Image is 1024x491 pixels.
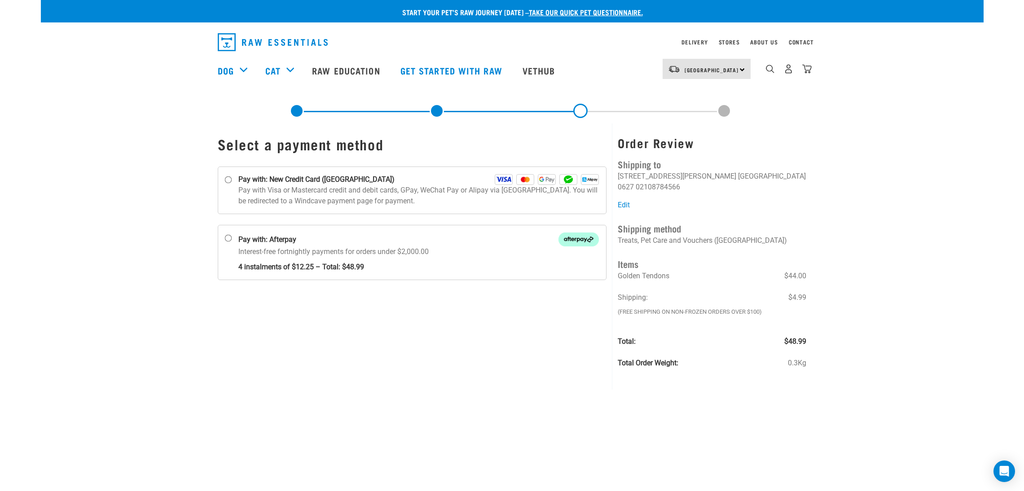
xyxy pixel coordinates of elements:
[218,64,234,77] a: Dog
[618,293,648,302] span: Shipping:
[618,359,678,367] strong: Total Order Weight:
[784,271,806,281] span: $44.00
[224,235,232,242] input: Pay with: Afterpay Afterpay Interest-free fortnightly payments for orders under $2,000.00 4 insta...
[789,40,814,44] a: Contact
[668,65,680,73] img: van-moving.png
[238,234,296,245] strong: Pay with: Afterpay
[766,65,774,73] img: home-icon-1@2x.png
[41,53,984,88] nav: dropdown navigation
[681,40,708,44] a: Delivery
[618,157,806,171] h4: Shipping to
[618,136,806,150] h3: Order Review
[48,7,990,18] p: Start your pet’s raw journey [DATE] –
[788,292,806,303] span: $4.99
[538,174,556,185] img: GPay
[719,40,740,44] a: Stores
[218,33,328,51] img: Raw Essentials Logo
[558,232,599,246] img: Afterpay
[750,40,778,44] a: About Us
[784,64,793,74] img: user.png
[238,174,395,185] strong: Pay with: New Credit Card ([GEOGRAPHIC_DATA])
[618,257,806,271] h4: Items
[618,172,806,191] li: [GEOGRAPHIC_DATA] 0627
[685,68,739,71] span: [GEOGRAPHIC_DATA]
[618,272,669,280] span: Golden Tendons
[224,176,232,184] input: Pay with: New Credit Card ([GEOGRAPHIC_DATA]) Visa Mastercard GPay WeChat Alipay Pay with Visa or...
[788,358,806,368] span: 0.3Kg
[993,460,1015,482] div: Open Intercom Messenger
[784,336,806,347] span: $48.99
[495,174,513,185] img: Visa
[303,53,391,88] a: Raw Education
[514,53,567,88] a: Vethub
[618,172,736,180] li: [STREET_ADDRESS][PERSON_NAME]
[238,257,599,272] strong: 4 instalments of $12.25 – Total: $48.99
[618,337,636,346] strong: Total:
[391,53,514,88] a: Get started with Raw
[618,201,630,209] a: Edit
[581,174,599,185] img: Alipay
[218,136,607,152] h1: Select a payment method
[265,64,281,77] a: Cat
[516,174,534,185] img: Mastercard
[636,183,680,191] li: 02108784566
[238,246,599,272] p: Interest-free fortnightly payments for orders under $2,000.00
[559,174,577,185] img: WeChat
[618,221,806,235] h4: Shipping method
[211,30,814,55] nav: dropdown navigation
[618,307,811,316] em: (Free Shipping on Non-Frozen orders over $100)
[529,10,643,14] a: take our quick pet questionnaire.
[618,235,806,246] p: Treats, Pet Care and Vouchers ([GEOGRAPHIC_DATA])
[802,64,812,74] img: home-icon@2x.png
[238,185,599,206] p: Pay with Visa or Mastercard credit and debit cards, GPay, WeChat Pay or Alipay via [GEOGRAPHIC_DA...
